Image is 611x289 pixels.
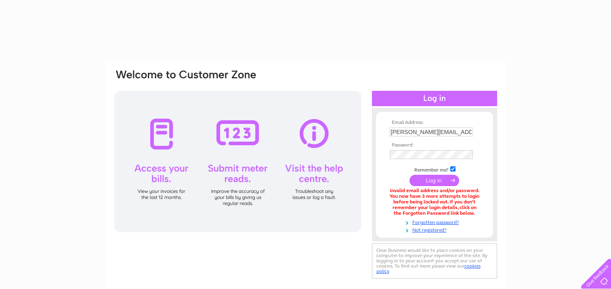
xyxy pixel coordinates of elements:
[376,263,481,274] a: cookies policy
[388,142,481,148] th: Password:
[372,243,497,279] div: Clear Business would like to place cookies on your computer to improve your experience of the sit...
[388,165,481,173] td: Remember me?
[390,188,479,216] div: Invalid email address and/or password. You now have 3 more attempts to login before being locked ...
[390,218,481,226] a: Forgotten password?
[409,175,459,186] input: Submit
[388,120,481,126] th: Email Address:
[390,226,481,233] a: Not registered?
